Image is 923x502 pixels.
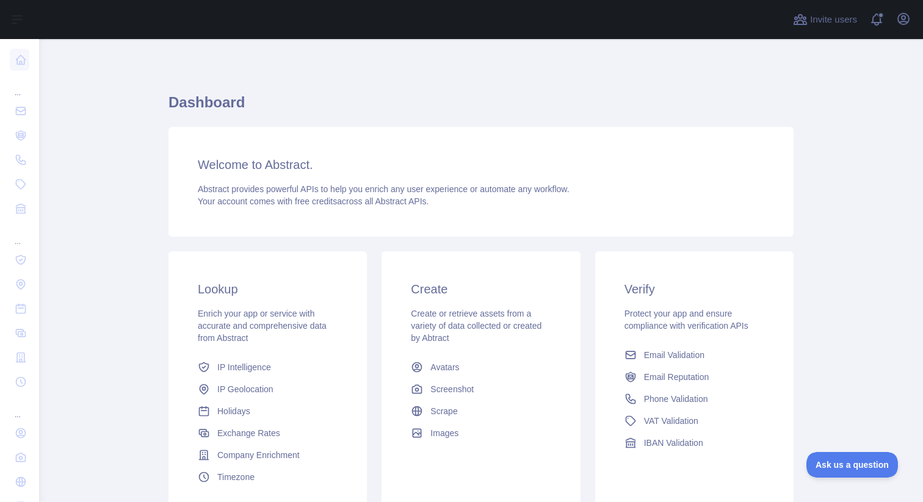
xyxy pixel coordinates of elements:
[411,309,541,343] span: Create or retrieve assets from a variety of data collected or created by Abtract
[198,184,570,194] span: Abstract provides powerful APIs to help you enrich any user experience or automate any workflow.
[198,309,327,343] span: Enrich your app or service with accurate and comprehensive data from Abstract
[406,422,556,444] a: Images
[430,361,459,373] span: Avatars
[193,356,342,378] a: IP Intelligence
[406,378,556,400] a: Screenshot
[806,452,899,478] iframe: Toggle Customer Support
[217,471,255,483] span: Timezone
[644,437,703,449] span: IBAN Validation
[193,444,342,466] a: Company Enrichment
[198,196,429,206] span: Your account comes with across all Abstract APIs.
[430,405,457,417] span: Scrape
[644,349,704,361] span: Email Validation
[217,449,300,461] span: Company Enrichment
[620,344,769,366] a: Email Validation
[198,156,764,173] h3: Welcome to Abstract.
[193,422,342,444] a: Exchange Rates
[624,309,748,331] span: Protect your app and ensure compliance with verification APIs
[193,466,342,488] a: Timezone
[217,361,271,373] span: IP Intelligence
[406,356,556,378] a: Avatars
[217,405,250,417] span: Holidays
[10,73,29,98] div: ...
[10,222,29,246] div: ...
[644,415,698,427] span: VAT Validation
[217,427,280,439] span: Exchange Rates
[620,432,769,454] a: IBAN Validation
[411,281,551,298] h3: Create
[193,400,342,422] a: Holidays
[10,395,29,420] div: ...
[620,366,769,388] a: Email Reputation
[620,410,769,432] a: VAT Validation
[295,196,337,206] span: free credits
[198,281,338,298] h3: Lookup
[430,427,458,439] span: Images
[644,393,708,405] span: Phone Validation
[624,281,764,298] h3: Verify
[644,371,709,383] span: Email Reputation
[168,93,794,122] h1: Dashboard
[620,388,769,410] a: Phone Validation
[406,400,556,422] a: Scrape
[791,10,860,29] button: Invite users
[430,383,474,395] span: Screenshot
[193,378,342,400] a: IP Geolocation
[217,383,273,395] span: IP Geolocation
[810,13,857,27] span: Invite users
